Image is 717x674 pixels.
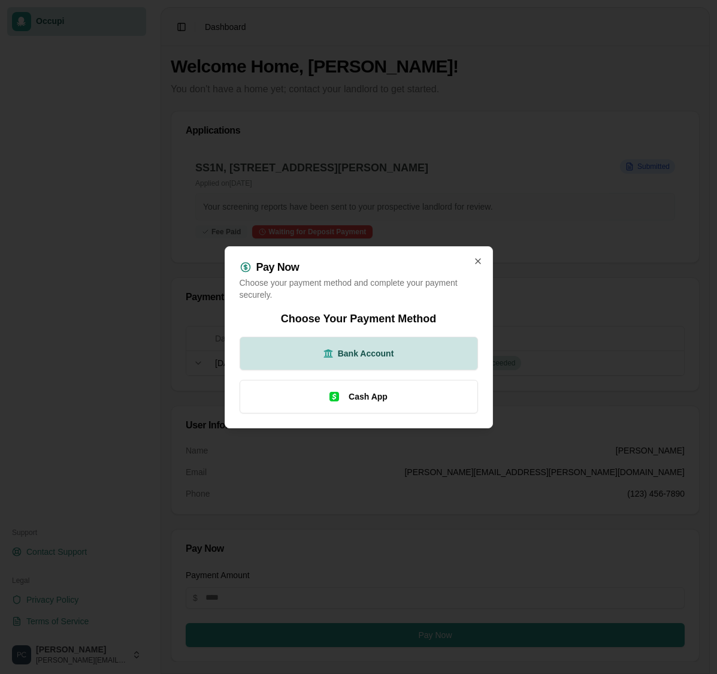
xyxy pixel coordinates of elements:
button: Cash App [240,380,478,413]
span: Cash App [349,391,388,403]
h2: Pay Now [256,262,299,273]
button: Bank Account [240,337,478,370]
span: Bank Account [338,347,394,359]
h2: Choose Your Payment Method [281,310,436,327]
p: Choose your payment method and complete your payment securely. [240,277,478,301]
